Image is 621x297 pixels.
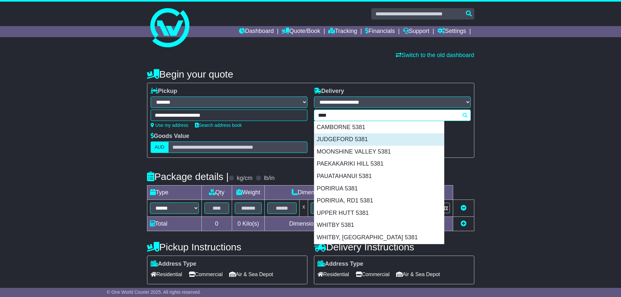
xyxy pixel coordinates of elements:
div: PORIRUA, RD1 5381 [314,195,444,207]
a: Financials [365,26,395,37]
label: Delivery [314,88,344,95]
a: Switch to the old dashboard [396,52,474,58]
span: 0 [237,220,241,227]
div: PAUATAHANUI 5381 [314,170,444,183]
a: Use my address [151,123,188,128]
a: Tracking [328,26,357,37]
span: Residential [151,269,182,279]
td: Weight [232,186,265,200]
h4: Pickup Instructions [147,242,307,252]
div: WHITBY, [GEOGRAPHIC_DATA] 5381 [314,231,444,244]
div: JUDGEFORD 5381 [314,133,444,146]
a: Add new item [461,220,466,227]
td: Type [147,186,201,200]
div: UPPER HUTT 5381 [314,207,444,219]
h4: Delivery Instructions [314,242,474,252]
td: Dimensions (L x W x H) [265,186,386,200]
td: Qty [201,186,232,200]
td: 0 [201,217,232,231]
label: Goods Value [151,133,189,140]
h4: Begin your quote [147,69,474,80]
a: Quote/Book [282,26,320,37]
span: Residential [318,269,349,279]
a: Remove this item [461,205,466,211]
label: kg/cm [237,175,252,182]
span: Air & Sea Depot [396,269,440,279]
td: Kilo(s) [232,217,265,231]
span: © One World Courier 2025. All rights reserved. [107,290,201,295]
div: WHITBY 5381 [314,219,444,231]
a: Search address book [195,123,242,128]
span: Commercial [356,269,390,279]
div: PAEKAKARIKI HILL 5381 [314,158,444,170]
label: lb/in [264,175,274,182]
label: AUD [151,141,169,153]
td: x [300,200,308,217]
a: Settings [437,26,466,37]
span: Commercial [189,269,223,279]
div: CAMBORNE 5381 [314,121,444,134]
td: Dimensions in Centimetre(s) [265,217,386,231]
h4: Package details | [147,171,229,182]
label: Address Type [318,260,363,268]
div: MOONSHINE VALLEY 5381 [314,146,444,158]
typeahead: Please provide city [314,110,471,121]
span: Air & Sea Depot [229,269,273,279]
a: Dashboard [239,26,274,37]
a: Support [403,26,429,37]
div: PORIRUA 5381 [314,183,444,195]
label: Pickup [151,88,177,95]
label: Address Type [151,260,197,268]
td: Total [147,217,201,231]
